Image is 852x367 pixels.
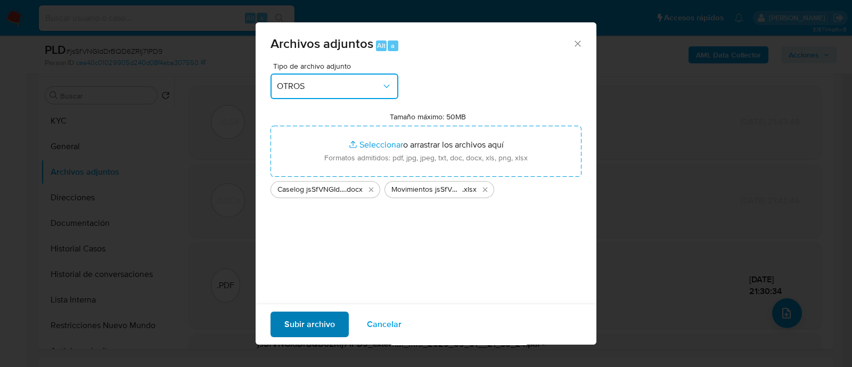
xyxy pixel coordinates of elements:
[572,38,582,48] button: Cerrar
[365,183,378,196] button: Eliminar Caselog jsSfVNGIdDrBQD6ZRIj71PD9_2025_08_19_10_21_50.docx
[271,312,349,337] button: Subir archivo
[367,313,402,336] span: Cancelar
[284,313,335,336] span: Subir archivo
[273,62,401,70] span: Tipo de archivo adjunto
[353,312,415,337] button: Cancelar
[271,74,398,99] button: OTROS
[391,40,395,51] span: a
[271,34,373,53] span: Archivos adjuntos
[391,184,462,195] span: Movimientos jsSfVNGIdDrBQD6ZRIj71PD9_2025_08_19_10_21_50
[390,112,466,121] label: Tamaño máximo: 50MB
[345,184,363,195] span: .docx
[377,40,386,51] span: Alt
[277,184,345,195] span: Caselog jsSfVNGIdDrBQD6ZRIj71PD9_2025_08_19_10_21_50
[462,184,477,195] span: .xlsx
[277,81,381,92] span: OTROS
[479,183,491,196] button: Eliminar Movimientos jsSfVNGIdDrBQD6ZRIj71PD9_2025_08_19_10_21_50.xlsx
[271,177,581,198] ul: Archivos seleccionados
